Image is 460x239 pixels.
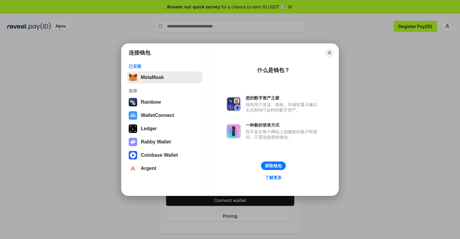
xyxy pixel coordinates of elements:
div: Rabby Wallet [141,139,171,145]
button: MetaMask [127,71,203,83]
button: WalletConnect [127,109,203,121]
div: 已安装 [129,64,201,69]
h1: 连接钱包 [129,49,150,56]
button: Close [325,49,334,57]
div: Argent [141,166,156,171]
div: 什么是钱包？ [257,67,290,74]
img: svg+xml,%3Csvg%20width%3D%22120%22%20height%3D%22120%22%20viewBox%3D%220%200%20120%20120%22%20fil... [129,98,137,106]
div: Rainbow [141,99,161,105]
a: 了解更多 [261,174,285,181]
button: Argent [127,162,203,175]
div: 而不是在每个网站上创建新的账户和密码，只需连接您的钱包。 [246,129,320,140]
div: Coinbase Wallet [141,153,178,158]
img: svg+xml,%3Csvg%20fill%3D%22none%22%20height%3D%2233%22%20viewBox%3D%220%200%2035%2033%22%20width%... [129,73,137,82]
img: svg+xml,%3Csvg%20xmlns%3D%22http%3A%2F%2Fwww.w3.org%2F2000%2Fsvg%22%20width%3D%2228%22%20height%3... [129,124,137,133]
button: 获取钱包 [261,162,286,170]
div: 推荐 [129,88,201,94]
button: Rabby Wallet [127,136,203,148]
div: MetaMask [141,75,164,80]
button: Rainbow [127,96,203,108]
div: Ledger [141,126,157,131]
img: svg+xml,%3Csvg%20width%3D%2228%22%20height%3D%2228%22%20viewBox%3D%220%200%2028%2028%22%20fill%3D... [129,151,137,159]
button: Ledger [127,123,203,135]
img: svg+xml,%3Csvg%20width%3D%2228%22%20height%3D%2228%22%20viewBox%3D%220%200%2028%2028%22%20fill%3D... [129,111,137,120]
div: 了解更多 [265,175,282,180]
img: svg+xml,%3Csvg%20xmlns%3D%22http%3A%2F%2Fwww.w3.org%2F2000%2Fsvg%22%20fill%3D%22none%22%20viewBox... [226,124,241,138]
div: 您的数字资产之家 [246,95,320,101]
img: svg+xml,%3Csvg%20xmlns%3D%22http%3A%2F%2Fwww.w3.org%2F2000%2Fsvg%22%20fill%3D%22none%22%20viewBox... [226,97,241,111]
img: svg+xml,%3Csvg%20xmlns%3D%22http%3A%2F%2Fwww.w3.org%2F2000%2Fsvg%22%20fill%3D%22none%22%20viewBox... [129,138,137,146]
div: 获取钱包 [265,163,282,168]
div: 钱包用于发送、接收、存储和显示像以太坊和NFT这样的数字资产。 [246,102,320,113]
div: WalletConnect [141,113,174,118]
div: 一种新的登录方式 [246,122,320,128]
img: svg+xml,%3Csvg%20width%3D%2228%22%20height%3D%2228%22%20viewBox%3D%220%200%2028%2028%22%20fill%3D... [129,164,137,173]
button: Coinbase Wallet [127,149,203,161]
